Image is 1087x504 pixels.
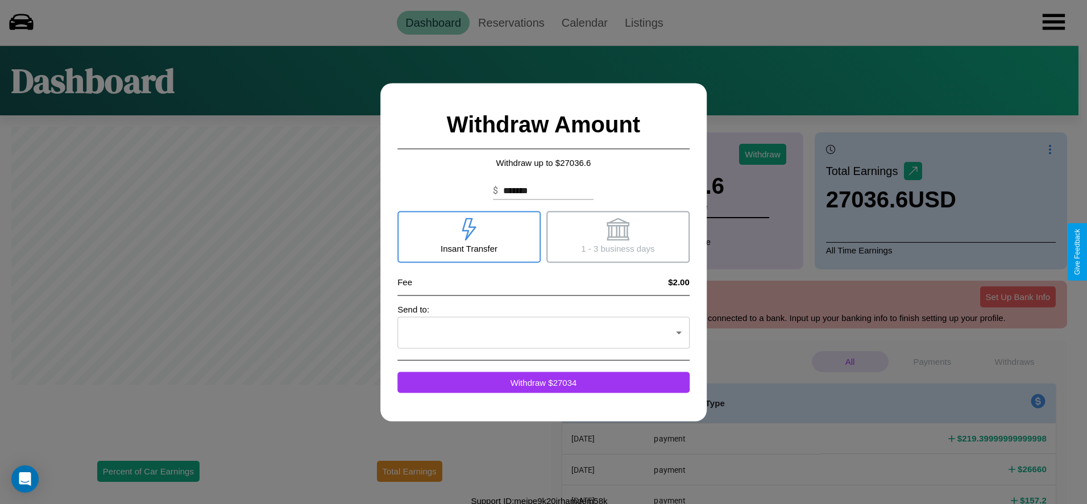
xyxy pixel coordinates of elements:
p: $ [493,184,498,197]
h4: $2.00 [668,277,690,286]
div: Give Feedback [1073,229,1081,275]
p: Withdraw up to $ 27036.6 [397,155,690,170]
h2: Withdraw Amount [397,100,690,149]
p: Insant Transfer [441,240,497,256]
div: Open Intercom Messenger [11,465,39,493]
p: Send to: [397,301,690,316]
button: Withdraw $27034 [397,372,690,393]
p: Fee [397,274,412,289]
p: 1 - 3 business days [581,240,654,256]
